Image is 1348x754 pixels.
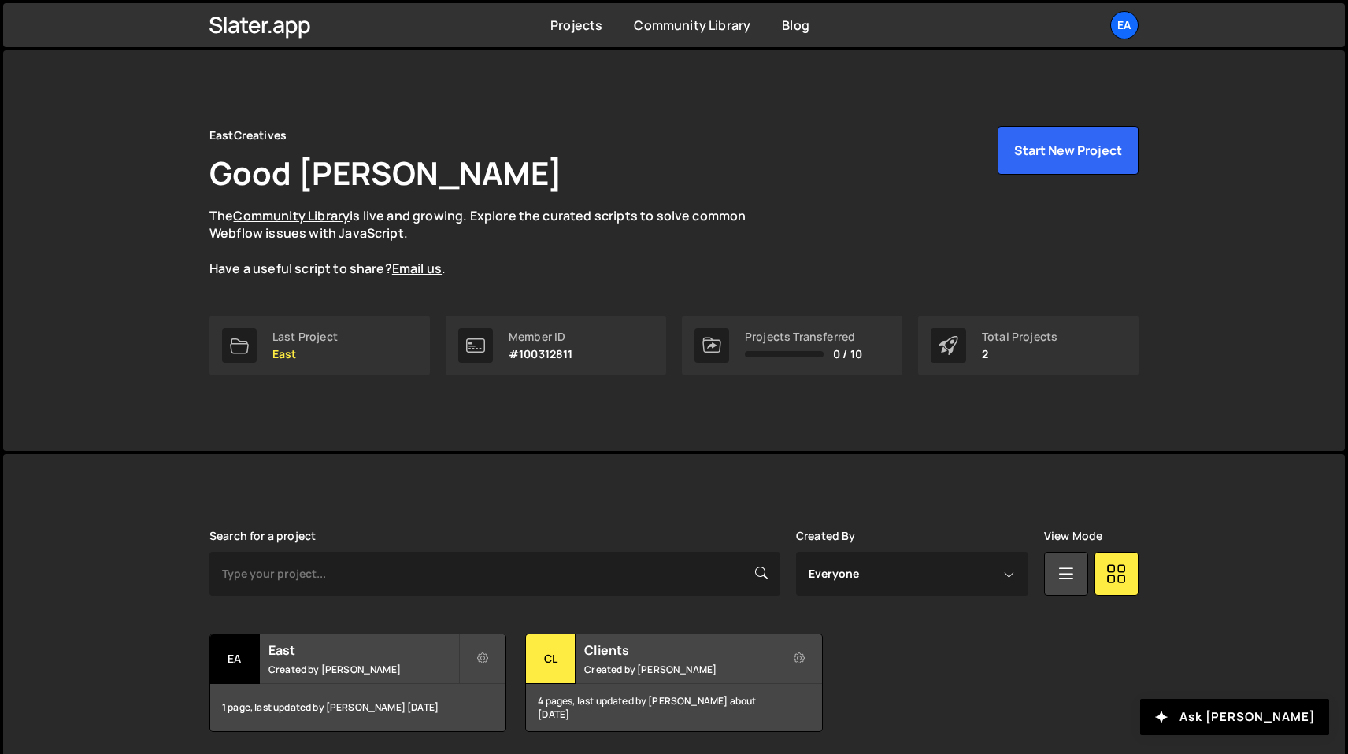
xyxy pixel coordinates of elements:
[272,331,338,343] div: Last Project
[550,17,602,34] a: Projects
[584,663,774,676] small: Created by [PERSON_NAME]
[392,260,442,277] a: Email us
[509,348,573,360] p: #100312811
[982,331,1057,343] div: Total Projects
[209,207,776,278] p: The is live and growing. Explore the curated scripts to solve common Webflow issues with JavaScri...
[268,641,458,659] h2: East
[796,530,856,542] label: Created By
[209,316,430,375] a: Last Project East
[782,17,809,34] a: Blog
[209,634,506,732] a: Ea East Created by [PERSON_NAME] 1 page, last updated by [PERSON_NAME] [DATE]
[833,348,862,360] span: 0 / 10
[745,331,862,343] div: Projects Transferred
[210,634,260,684] div: Ea
[1044,530,1102,542] label: View Mode
[526,684,821,731] div: 4 pages, last updated by [PERSON_NAME] about [DATE]
[268,663,458,676] small: Created by [PERSON_NAME]
[209,151,562,194] h1: Good [PERSON_NAME]
[584,641,774,659] h2: Clients
[982,348,1057,360] p: 2
[998,126,1139,175] button: Start New Project
[509,331,573,343] div: Member ID
[210,684,505,731] div: 1 page, last updated by [PERSON_NAME] [DATE]
[209,530,316,542] label: Search for a project
[1140,699,1329,735] button: Ask [PERSON_NAME]
[525,634,822,732] a: Cl Clients Created by [PERSON_NAME] 4 pages, last updated by [PERSON_NAME] about [DATE]
[526,634,576,684] div: Cl
[272,348,338,360] p: East
[209,552,780,596] input: Type your project...
[1110,11,1139,39] a: Ea
[209,126,287,145] div: EastCreatives
[634,17,750,34] a: Community Library
[233,207,350,224] a: Community Library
